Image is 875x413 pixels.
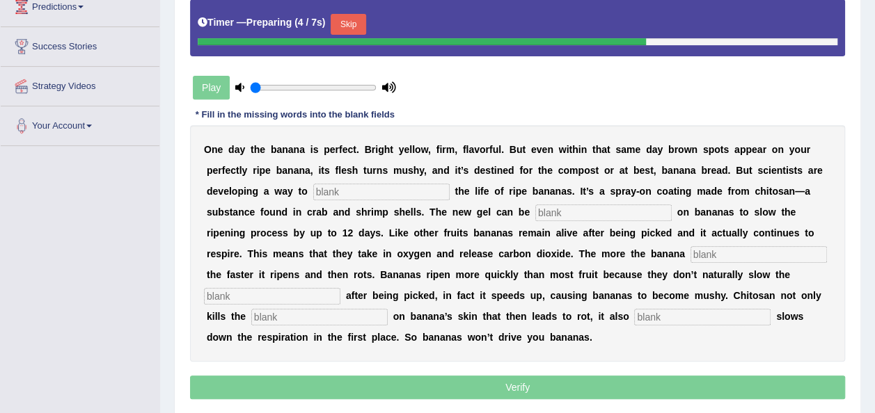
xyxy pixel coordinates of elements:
[324,144,330,155] b: p
[786,165,789,176] b: i
[522,144,526,155] b: t
[610,186,615,197] b: s
[207,165,213,176] b: p
[198,17,325,28] h5: Timer —
[439,144,442,155] b: i
[367,165,373,176] b: u
[254,144,260,155] b: h
[432,165,438,176] b: a
[578,144,581,155] b: i
[722,165,728,176] b: d
[578,165,584,176] b: p
[457,165,461,176] b: t
[282,144,288,155] b: n
[547,144,553,155] b: n
[478,186,480,197] b: i
[501,144,504,155] b: .
[455,144,457,155] b: ,
[230,206,233,218] b: t
[635,144,640,155] b: e
[239,165,242,176] b: l
[217,144,223,155] b: e
[382,165,388,176] b: s
[228,144,235,155] b: d
[480,144,486,155] b: o
[743,165,749,176] b: u
[789,186,795,197] b: n
[287,165,294,176] b: n
[485,144,489,155] b: r
[446,144,455,155] b: m
[703,144,709,155] b: s
[421,144,428,155] b: w
[455,186,458,197] b: t
[813,165,817,176] b: r
[339,144,342,155] b: f
[513,186,516,197] b: i
[372,144,375,155] b: r
[419,165,424,176] b: y
[264,186,269,197] b: a
[260,144,265,155] b: e
[239,144,245,155] b: y
[757,144,763,155] b: a
[347,165,352,176] b: s
[697,186,705,197] b: m
[253,165,256,176] b: r
[399,144,404,155] b: y
[652,144,657,155] b: a
[378,144,384,155] b: g
[384,144,391,155] b: h
[626,144,635,155] b: m
[749,165,752,176] b: t
[485,165,491,176] b: s
[236,165,239,176] b: t
[806,144,810,155] b: r
[808,165,814,176] b: a
[615,186,622,197] b: p
[251,309,388,325] input: blank
[620,165,625,176] b: a
[741,186,749,197] b: m
[736,165,743,176] b: B
[338,165,341,176] b: l
[707,165,711,176] b: r
[207,206,212,218] b: s
[508,165,514,176] b: d
[544,186,550,197] b: n
[282,186,287,197] b: a
[668,165,673,176] b: a
[463,165,468,176] b: s
[375,144,378,155] b: i
[674,144,677,155] b: r
[428,144,431,155] b: ,
[468,144,474,155] b: a
[372,165,376,176] b: r
[794,144,801,155] b: o
[310,165,313,176] b: ,
[772,186,778,197] b: o
[580,186,583,197] b: I
[474,144,480,155] b: v
[740,144,746,155] b: p
[246,17,292,28] b: Preparing
[581,144,587,155] b: n
[615,144,621,155] b: s
[222,165,226,176] b: f
[299,144,305,155] b: a
[474,165,480,176] b: d
[541,165,547,176] b: h
[424,165,427,176] b: ,
[624,165,628,176] b: t
[443,165,450,176] b: d
[212,165,218,176] b: e
[274,186,282,197] b: w
[321,165,324,176] b: t
[727,186,731,197] b: f
[583,186,586,197] b: t
[679,165,684,176] b: a
[592,144,596,155] b: t
[1,106,159,141] a: Your Account
[218,186,223,197] b: v
[363,165,367,176] b: t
